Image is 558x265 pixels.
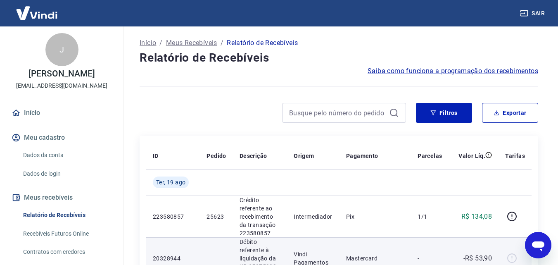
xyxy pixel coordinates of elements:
[346,254,404,263] p: Mastercard
[20,207,114,224] a: Relatório de Recebíveis
[346,152,378,160] p: Pagamento
[346,212,404,221] p: Pix
[221,38,223,48] p: /
[227,38,298,48] p: Relatório de Recebíveis
[518,6,548,21] button: Sair
[153,254,193,263] p: 20328944
[20,147,114,164] a: Dados da conta
[416,103,472,123] button: Filtros
[418,254,442,263] p: -
[458,152,485,160] p: Valor Líq.
[10,104,114,122] a: Início
[482,103,538,123] button: Exportar
[10,0,64,26] img: Vindi
[294,212,333,221] p: Intermediador
[463,253,492,263] p: -R$ 53,90
[45,33,78,66] div: J
[240,196,280,237] p: Crédito referente ao recebimento da transação 223580857
[207,212,226,221] p: 25623
[159,38,162,48] p: /
[418,212,442,221] p: 1/1
[368,66,538,76] a: Saiba como funciona a programação dos recebimentos
[20,165,114,182] a: Dados de login
[156,178,185,186] span: Ter, 19 ago
[418,152,442,160] p: Parcelas
[461,212,492,222] p: R$ 134,08
[140,38,156,48] a: Início
[153,152,159,160] p: ID
[20,225,114,242] a: Recebíveis Futuros Online
[153,212,193,221] p: 223580857
[505,152,525,160] p: Tarifas
[294,152,314,160] p: Origem
[240,152,267,160] p: Descrição
[140,50,538,66] h4: Relatório de Recebíveis
[28,69,95,78] p: [PERSON_NAME]
[16,81,107,90] p: [EMAIL_ADDRESS][DOMAIN_NAME]
[166,38,217,48] a: Meus Recebíveis
[207,152,226,160] p: Pedido
[20,244,114,260] a: Contratos com credores
[289,107,386,119] input: Busque pelo número do pedido
[525,232,551,258] iframe: Botão para abrir a janela de mensagens
[10,129,114,147] button: Meu cadastro
[10,189,114,207] button: Meus recebíveis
